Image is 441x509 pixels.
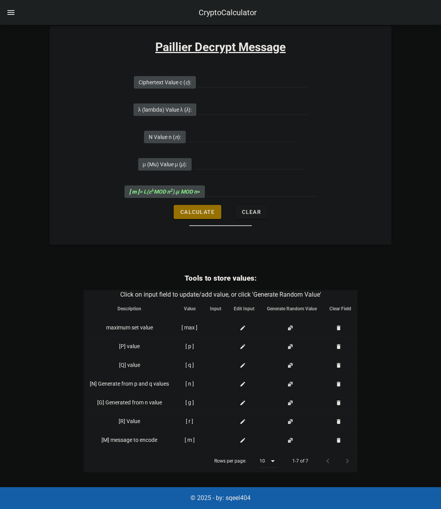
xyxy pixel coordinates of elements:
[84,290,357,299] caption: Click on input field to update/add value, or click 'Generate Random Value'
[84,356,175,374] td: [Q] value
[234,306,254,311] span: Edit Input
[2,3,20,22] button: nav-menu-toggle
[184,306,196,311] span: Value
[175,134,178,140] i: n
[323,299,357,318] th: Clear Field
[170,188,172,193] sup: 2
[84,273,357,284] h3: Tools to store values:
[190,494,251,502] span: © 2025 - by: sqeel404
[143,160,187,168] label: μ (Mu) Value μ ( ):
[329,306,351,311] span: Clear Field
[242,209,261,215] span: Clear
[181,161,184,167] i: μ
[175,337,204,356] td: [ p ]
[117,306,141,311] span: Description
[199,7,257,18] div: CryptoCalculator
[149,133,181,141] label: N Value n ( ):
[50,38,391,56] h3: Paillier Decrypt Message
[185,79,188,85] i: c
[204,299,228,318] th: Input
[214,450,277,472] div: Rows per page:
[186,107,189,113] i: λ
[175,374,204,393] td: [ n ]
[139,78,191,86] label: Ciphertext Value c ( ):
[180,209,215,215] span: Calculate
[175,356,204,374] td: [ q ]
[84,299,175,318] th: Description
[260,455,277,467] div: 10Rows per page:
[235,205,267,219] button: Clear
[175,299,204,318] th: Value
[210,306,221,311] span: Input
[174,205,221,219] button: Calculate
[138,106,192,114] label: λ (lambda) Value λ ( ):
[292,457,308,465] div: 1-7 of 7
[129,189,197,195] i: = L(c MOD n ).μ MOD n
[175,393,204,412] td: [ g ]
[175,412,204,431] td: [ r ]
[84,374,175,393] td: [N] Generate from p and q values
[129,189,139,195] b: [ m ]
[84,412,175,431] td: [R] Value
[267,306,317,311] span: Generate Random Value
[228,299,261,318] th: Edit Input
[84,337,175,356] td: [P] value
[175,318,204,337] td: [ max ]
[151,188,154,193] sup: λ
[129,189,200,195] span: =
[84,393,175,412] td: [G] Generated from n value
[261,299,323,318] th: Generate Random Value
[84,431,175,449] td: [M] message to encode
[260,457,265,465] div: 10
[84,318,175,337] td: maximum set value
[175,431,204,449] td: [ m ]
